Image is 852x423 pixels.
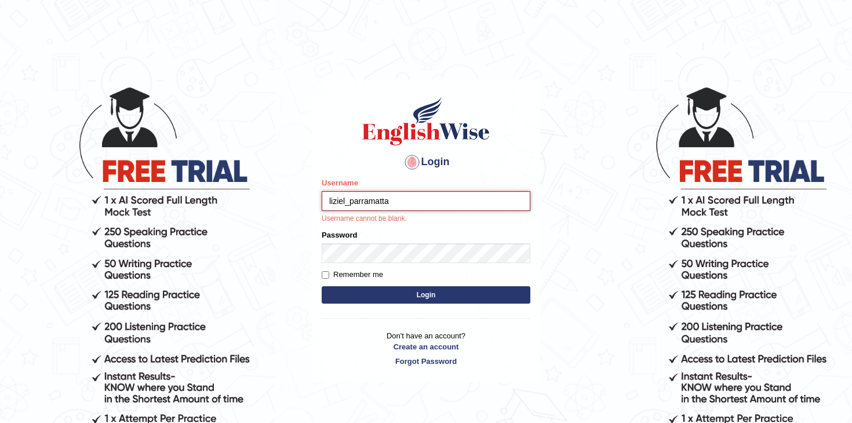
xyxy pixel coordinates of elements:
[322,177,358,188] label: Username
[360,95,492,147] img: Logo of English Wise sign in for intelligent practice with AI
[322,356,530,367] a: Forgot Password
[322,229,357,240] label: Password
[322,271,329,279] input: Remember me
[322,286,530,304] button: Login
[322,330,530,366] p: Don't have an account?
[322,153,530,172] h4: Login
[322,341,530,352] a: Create an account
[322,269,383,280] label: Remember me
[322,214,530,224] p: Username cannot be blank.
